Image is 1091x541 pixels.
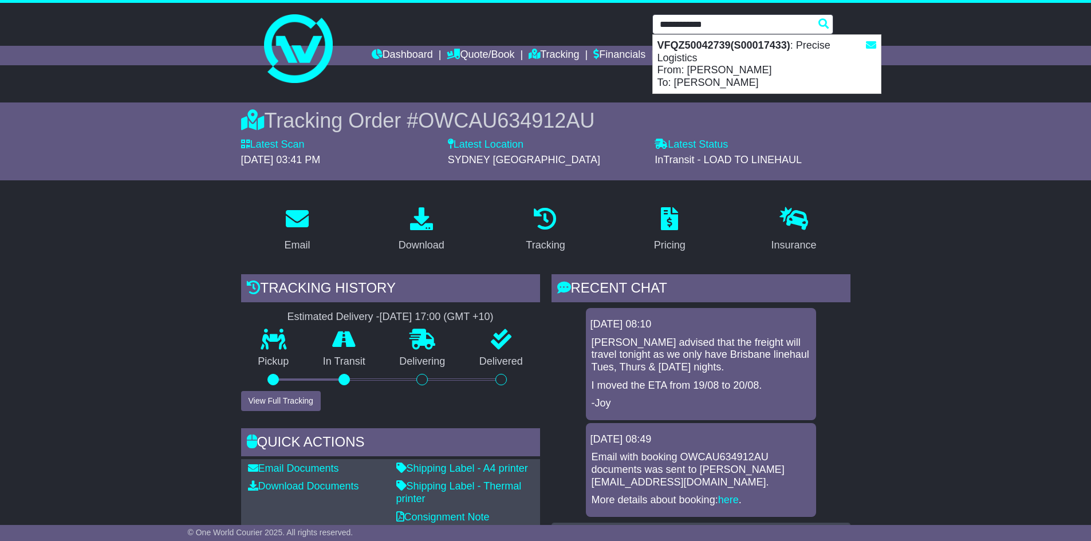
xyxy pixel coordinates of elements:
a: Tracking [529,46,579,65]
a: Insurance [764,203,824,257]
a: Download Documents [248,480,359,492]
a: Tracking [518,203,572,257]
a: Pricing [647,203,693,257]
p: I moved the ETA from 19/08 to 20/08. [592,380,810,392]
p: In Transit [306,356,383,368]
a: Download [391,203,452,257]
div: RECENT CHAT [552,274,850,305]
div: Tracking history [241,274,540,305]
span: InTransit - LOAD TO LINEHAUL [655,154,802,165]
a: here [718,494,739,506]
label: Latest Scan [241,139,305,151]
a: Shipping Label - Thermal printer [396,480,522,504]
div: [DATE] 17:00 (GMT +10) [380,311,494,323]
a: Quote/Book [447,46,514,65]
a: Shipping Label - A4 printer [396,463,528,474]
div: Download [399,238,444,253]
span: [DATE] 03:41 PM [241,154,321,165]
span: OWCAU634912AU [418,109,594,132]
p: Email with booking OWCAU634912AU documents was sent to [PERSON_NAME][EMAIL_ADDRESS][DOMAIN_NAME]. [592,451,810,488]
span: SYDNEY [GEOGRAPHIC_DATA] [448,154,600,165]
label: Latest Status [655,139,728,151]
div: Quick Actions [241,428,540,459]
a: Financials [593,46,645,65]
div: Email [284,238,310,253]
p: More details about booking: . [592,494,810,507]
div: Insurance [771,238,817,253]
p: -Joy [592,397,810,410]
a: Dashboard [372,46,433,65]
a: Consignment Note [396,511,490,523]
a: Email Documents [248,463,339,474]
div: Tracking Order # [241,108,850,133]
p: Delivering [383,356,463,368]
div: [DATE] 08:10 [590,318,812,331]
div: [DATE] 08:49 [590,433,812,446]
a: Email [277,203,317,257]
div: Estimated Delivery - [241,311,540,323]
label: Latest Location [448,139,523,151]
strong: VFQZ50042739(S00017433) [657,40,790,51]
span: © One World Courier 2025. All rights reserved. [188,528,353,537]
p: [PERSON_NAME] advised that the freight will travel tonight as we only have Brisbane linehaul Tues... [592,337,810,374]
div: : Precise Logistics From: [PERSON_NAME] To: [PERSON_NAME] [653,35,881,93]
button: View Full Tracking [241,391,321,411]
div: Pricing [654,238,686,253]
div: Tracking [526,238,565,253]
p: Pickup [241,356,306,368]
p: Delivered [462,356,540,368]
